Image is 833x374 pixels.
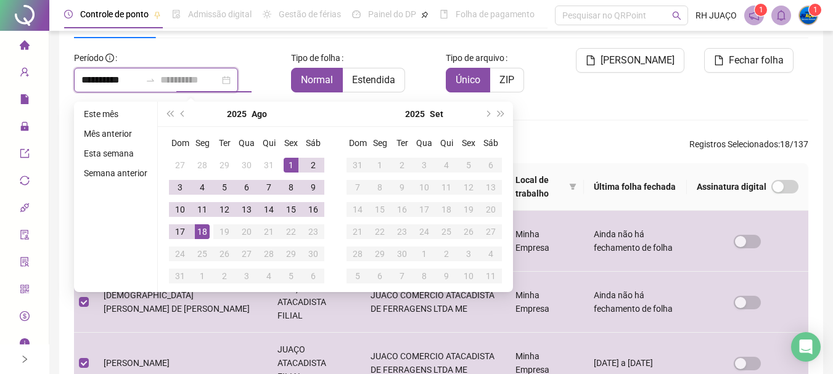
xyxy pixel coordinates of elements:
div: 31 [350,158,365,173]
th: Qua [236,132,258,154]
td: 2025-08-23 [302,221,324,243]
span: file-done [172,10,181,18]
td: 2025-09-16 [391,198,413,221]
button: Fechar folha [704,48,794,73]
div: 3 [417,158,432,173]
th: Dom [347,132,369,154]
td: 2025-08-31 [347,154,369,176]
td: 2025-08-10 [169,198,191,221]
button: super-prev-year [163,102,176,126]
button: super-next-year [494,102,508,126]
span: dollar [20,306,30,330]
div: 3 [239,269,254,283]
div: 2 [306,158,321,173]
span: : 18 / 137 [689,137,808,157]
span: sun [263,10,271,18]
td: 2025-07-29 [213,154,236,176]
div: 1 [372,158,387,173]
div: 20 [239,224,254,239]
button: year panel [405,102,425,126]
div: 4 [261,269,276,283]
td: 2025-09-30 [391,243,413,265]
span: dashboard [352,10,361,18]
th: Ter [391,132,413,154]
div: 5 [350,269,365,283]
span: Tipo de folha [291,51,340,65]
div: 28 [350,246,365,261]
td: 2025-08-05 [213,176,236,198]
th: Sáb [480,132,502,154]
div: 9 [395,180,409,195]
div: 22 [372,224,387,239]
div: 5 [217,180,232,195]
th: Qui [258,132,280,154]
div: 25 [195,246,210,261]
span: Ainda não há fechamento de folha [594,229,673,253]
td: 2025-09-01 [369,154,391,176]
td: 2025-08-15 [280,198,302,221]
div: 21 [350,224,365,239]
td: 2025-09-03 [236,265,258,287]
div: 31 [261,158,276,173]
span: notification [749,10,760,21]
div: 1 [417,246,432,261]
td: 2025-10-03 [458,243,480,265]
td: 2025-08-25 [191,243,213,265]
button: next-year [480,102,494,126]
td: 2025-09-02 [213,265,236,287]
td: 2025-08-03 [169,176,191,198]
span: pushpin [421,11,429,18]
div: 19 [461,202,476,217]
td: 2025-09-08 [369,176,391,198]
td: 2025-07-27 [169,154,191,176]
td: 2025-09-03 [413,154,435,176]
div: 23 [306,224,321,239]
span: info-circle [20,333,30,357]
td: 2025-08-27 [236,243,258,265]
span: Folha de pagamento [456,9,535,19]
div: 11 [439,180,454,195]
td: 2025-08-24 [169,243,191,265]
div: 8 [284,180,298,195]
td: 2025-09-15 [369,198,391,221]
td: 2025-09-05 [280,265,302,287]
td: 2025-09-25 [435,221,458,243]
div: 2 [439,246,454,261]
th: Seg [191,132,213,154]
span: clock-circle [64,10,73,18]
div: 29 [284,246,298,261]
div: 9 [439,269,454,283]
span: Controle de ponto [80,9,149,19]
img: 66582 [799,6,818,25]
span: RH JUAÇO [696,9,737,22]
div: 8 [372,180,387,195]
td: 2025-09-06 [480,154,502,176]
td: JUAÇO ATACADISTA FILIAL [268,272,361,333]
div: 6 [483,158,498,173]
td: 2025-10-05 [347,265,369,287]
td: 2025-09-21 [347,221,369,243]
div: 28 [195,158,210,173]
div: 10 [461,269,476,283]
div: 20 [483,202,498,217]
span: right [20,355,29,364]
th: Sex [280,132,302,154]
span: api [20,197,30,222]
span: Estendida [352,74,395,86]
span: search [672,11,681,20]
td: 2025-08-02 [302,154,324,176]
span: info-circle [105,54,114,62]
span: Normal [301,74,333,86]
th: Sáb [302,132,324,154]
th: Sex [458,132,480,154]
td: 2025-08-22 [280,221,302,243]
div: 30 [395,246,409,261]
span: bell [776,10,787,21]
td: 2025-09-02 [391,154,413,176]
td: 2025-10-10 [458,265,480,287]
button: month panel [252,102,267,126]
td: 2025-08-11 [191,198,213,221]
td: Minha Empresa [506,272,584,333]
div: 26 [217,246,232,261]
td: 2025-08-28 [258,243,280,265]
